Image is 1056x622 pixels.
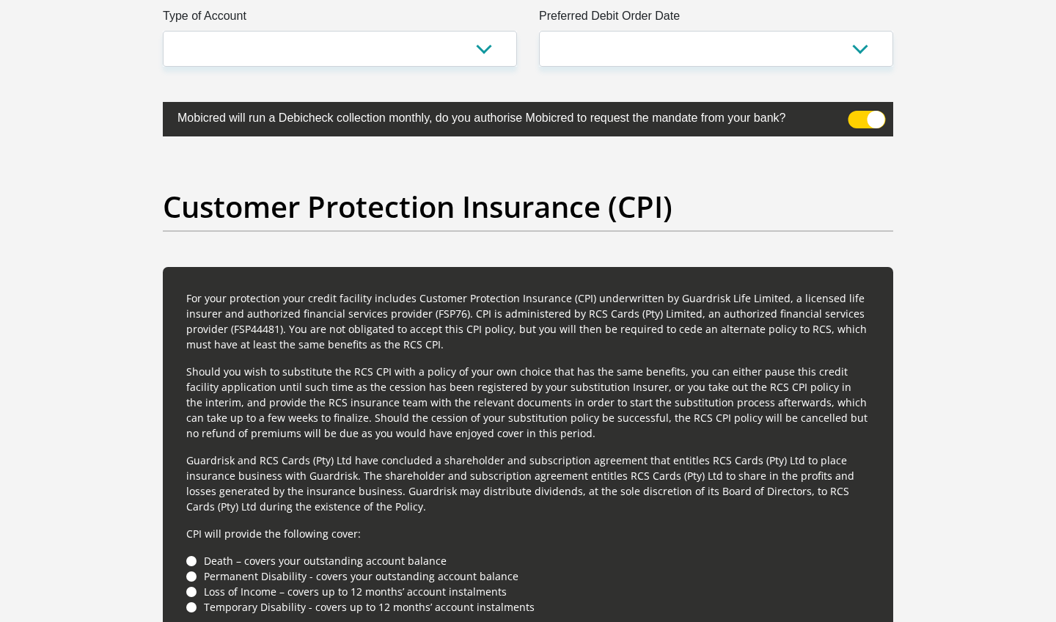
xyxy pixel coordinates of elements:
[186,290,870,352] p: For your protection your credit facility includes Customer Protection Insurance (CPI) underwritte...
[186,453,870,514] p: Guardrisk and RCS Cards (Pty) Ltd have concluded a shareholder and subscription agreement that en...
[163,189,893,224] h2: Customer Protection Insurance (CPI)
[186,584,870,599] li: Loss of Income – covers up to 12 months’ account instalments
[163,7,517,31] label: Type of Account
[539,7,893,31] label: Preferred Debit Order Date
[186,526,870,541] p: CPI will provide the following cover:
[163,102,820,131] label: Mobicred will run a Debicheck collection monthly, do you authorise Mobicred to request the mandat...
[186,599,870,615] li: Temporary Disability - covers up to 12 months’ account instalments
[186,364,870,441] p: Should you wish to substitute the RCS CPI with a policy of your own choice that has the same bene...
[186,553,870,568] li: Death – covers your outstanding account balance
[186,568,870,584] li: Permanent Disability - covers your outstanding account balance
